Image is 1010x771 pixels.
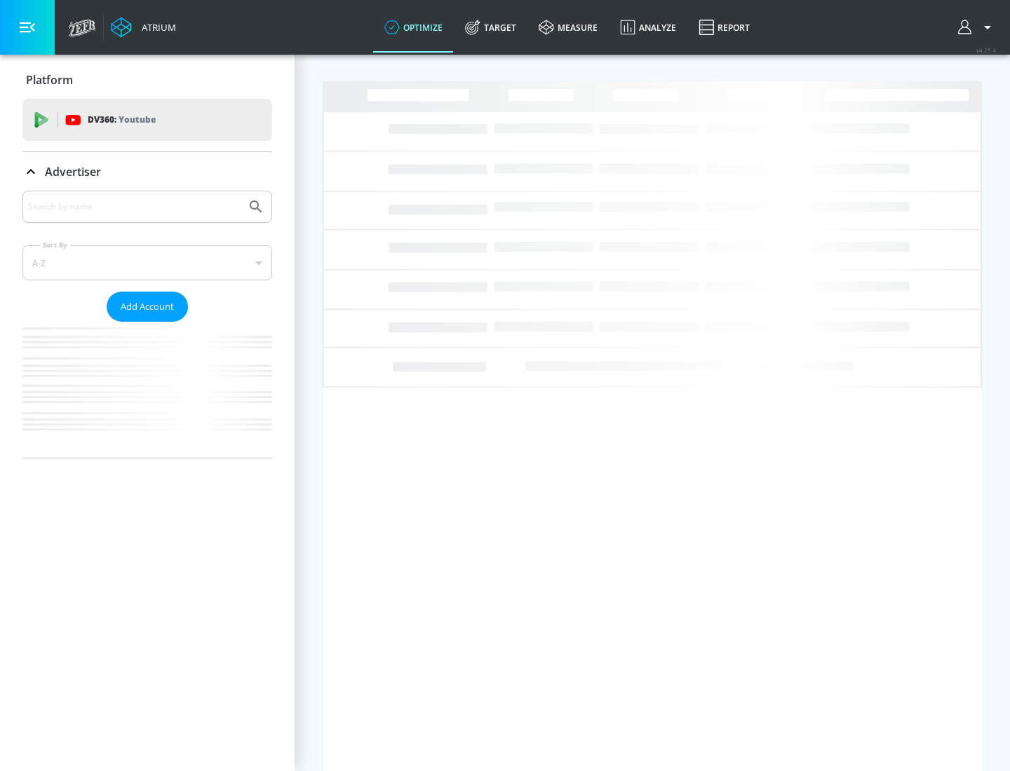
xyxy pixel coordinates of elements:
a: Target [454,2,527,53]
div: A-Z [22,245,272,280]
a: optimize [373,2,454,53]
div: Advertiser [22,152,272,191]
a: Analyze [609,2,687,53]
div: Platform [22,60,272,100]
span: v 4.25.4 [976,46,996,54]
p: Advertiser [45,164,101,179]
a: measure [527,2,609,53]
p: Youtube [119,112,156,127]
a: Atrium [111,17,176,38]
label: Sort By [40,240,70,250]
div: Advertiser [22,191,272,458]
p: Platform [26,72,73,88]
nav: list of Advertiser [22,322,272,458]
button: Add Account [107,292,188,322]
p: DV360: [88,112,156,128]
div: Atrium [136,21,176,34]
input: Search by name [28,198,241,216]
span: Add Account [121,299,174,315]
a: Report [687,2,761,53]
div: DV360: Youtube [22,99,272,141]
